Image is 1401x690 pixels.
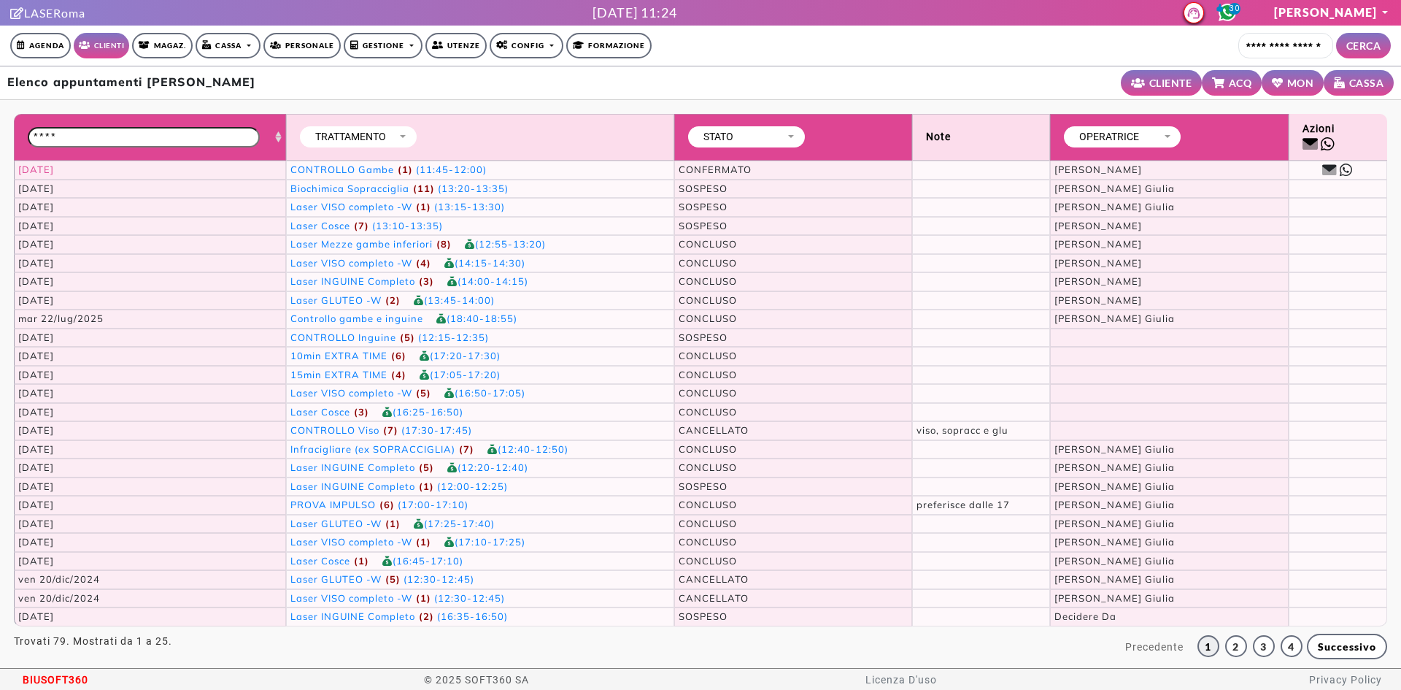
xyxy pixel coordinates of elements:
[290,275,415,287] span: Clicca per vedere il dettaglio
[679,443,737,455] span: CONCLUSO
[387,350,406,361] span: (6)
[1054,555,1175,567] span: [PERSON_NAME] Giulia
[1054,480,1175,492] span: [PERSON_NAME] Giulia
[196,33,260,58] a: Cassa
[14,533,286,552] td: [DATE]
[679,610,727,622] span: SOSPESO
[1054,164,1142,175] span: [PERSON_NAME]
[1238,33,1333,58] input: Cerca cliente...
[1054,183,1175,194] span: [PERSON_NAME] Giulia
[290,238,433,250] span: Clicca per vedere il dettaglio
[286,161,674,180] td: (11:45-12:00)
[415,480,434,492] span: (1)
[679,499,737,510] span: CONCLUSO
[433,238,452,250] span: (8)
[1225,635,1247,657] a: 2
[412,257,431,269] span: (4)
[1262,70,1324,96] a: MON
[679,183,727,194] span: SOSPESO
[679,275,737,287] span: CONCLUSO
[679,350,737,361] span: CONCLUSO
[674,114,912,160] th: Stato
[679,369,737,380] span: CONCLUSO
[679,331,727,343] span: SOSPESO
[1054,220,1142,231] span: [PERSON_NAME]
[290,220,350,231] span: Clicca per vedere il dettaglio
[409,183,435,194] span: (11)
[290,461,415,473] span: Clicca per vedere il dettaglio
[912,114,1050,160] th: Note
[679,461,737,473] span: CONCLUSO
[286,552,674,571] td: (16:45-17:10)
[14,440,286,459] td: [DATE]
[415,610,434,622] span: (2)
[679,536,737,548] span: CONCLUSO
[290,443,455,455] span: Clicca per vedere il dettaglio
[1054,592,1175,604] span: [PERSON_NAME] Giulia
[18,164,54,175] span: [DATE]
[10,6,85,20] a: LASERoma
[412,201,431,212] span: (1)
[1336,33,1392,58] button: CERCA
[10,7,24,19] i: Clicca per andare alla pagina di firma
[1068,128,1176,146] button: OPERATRICE
[14,180,286,199] td: [DATE]
[1054,610,1116,622] span: Decidere Da
[1054,275,1142,287] span: [PERSON_NAME]
[396,331,415,343] span: (5)
[425,33,487,58] a: Utenze
[286,366,674,385] td: (17:05-17:20)
[290,424,379,436] span: Clicca per vedere il dettaglio
[290,369,387,380] span: Clicca per vedere il dettaglio
[290,387,412,399] span: Clicca per vedere il dettaglio
[490,33,563,58] a: Config
[10,33,71,58] a: Agenda
[679,313,737,324] span: CONCLUSO
[1054,443,1175,455] span: [PERSON_NAME] Giulia
[14,310,286,329] td: mar 22/lug/2025
[382,518,401,529] span: (1)
[1072,129,1159,145] div: OPERATRICE
[286,347,674,366] td: (17:20-17:30)
[350,406,369,418] span: (3)
[1054,201,1175,212] span: [PERSON_NAME] Giulia
[14,384,286,403] td: [DATE]
[382,573,401,585] span: (5)
[1349,75,1384,91] small: CASSA
[679,406,737,418] span: CONCLUSO
[679,480,727,492] span: SOSPESO
[1050,114,1288,160] th: Operatrice
[1202,70,1262,96] a: ACQ
[290,555,350,567] span: Clicca per vedere il dettaglio
[679,518,737,529] span: CONCLUSO
[290,518,382,529] span: Clicca per vedere il dettaglio
[286,570,674,589] td: (12:30-12:45)
[14,607,286,626] td: [DATE]
[593,3,677,23] div: [DATE] 11:24
[455,443,474,455] span: (7)
[1054,573,1175,585] span: [PERSON_NAME] Giulia
[1054,518,1175,529] span: [PERSON_NAME] Giulia
[1054,536,1175,548] span: [PERSON_NAME] Giulia
[679,238,737,250] span: CONCLUSO
[350,555,369,567] span: (1)
[865,674,937,686] a: Licenza D'uso
[394,164,413,175] span: (1)
[1054,257,1142,269] span: [PERSON_NAME]
[1149,75,1192,91] small: CLIENTE
[286,310,674,329] td: (18:40-18:55)
[286,496,674,515] td: (17:00-17:10)
[290,201,412,212] span: Clicca per vedere il dettaglio
[286,515,674,534] td: (17:25-17:40)
[1307,634,1387,659] a: Successivo
[290,480,415,492] span: Clicca per vedere il dettaglio
[1121,70,1202,96] a: CLIENTE
[14,272,286,291] td: [DATE]
[14,570,286,589] td: ven 20/dic/2024
[696,129,783,145] div: STATO
[290,573,382,585] span: Clicca per vedere il dettaglio
[679,164,752,175] span: CONFERMATO
[916,424,1008,436] span: viso, sopracc e glu
[290,294,382,306] span: Clicca per vedere il dettaglio
[1054,499,1175,510] span: [PERSON_NAME] Giulia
